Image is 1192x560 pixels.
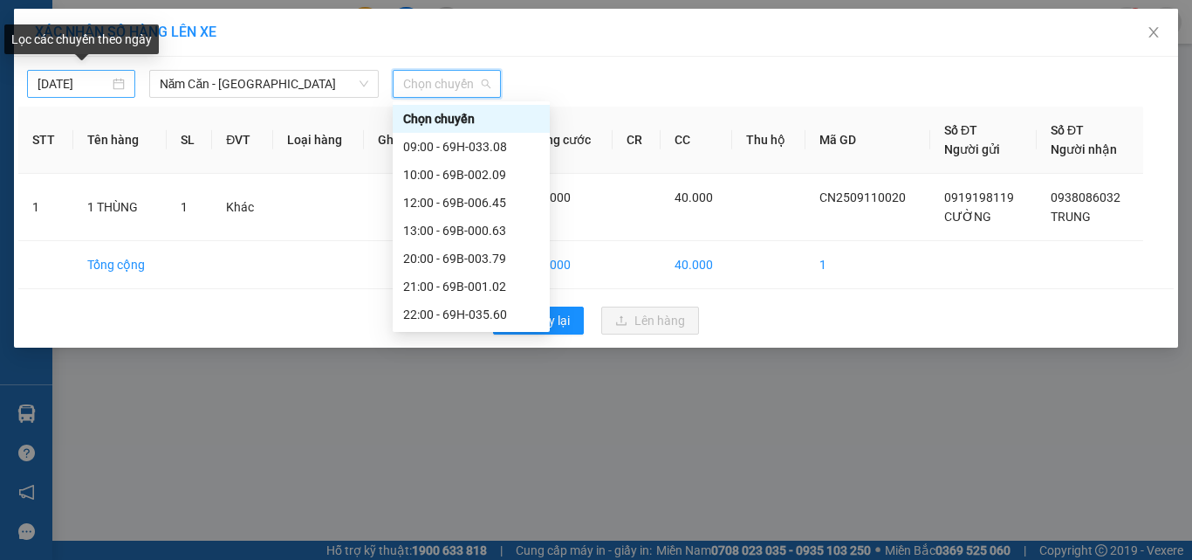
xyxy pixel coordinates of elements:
th: SL [167,107,212,174]
div: 13:00 - 69B-000.63 [403,221,539,240]
span: Người gửi [944,142,1000,156]
th: Tổng cước [518,107,613,174]
th: CC [661,107,733,174]
th: Loại hàng [273,107,364,174]
td: 1 [18,174,73,241]
div: Lọc các chuyến theo ngày [4,24,159,54]
div: 21:00 - 69B-001.02 [403,277,539,296]
div: 20:00 - 69B-003.79 [403,249,539,268]
span: Người nhận [1051,142,1117,156]
div: 10:00 - 69B-002.09 [403,165,539,184]
span: Chọn chuyến [403,71,490,97]
td: 40.000 [518,241,613,289]
span: Số ĐT [944,123,977,137]
span: CƯỜNG [944,210,991,224]
td: 1 THÙNG [73,174,167,241]
td: 1 [805,241,930,289]
td: 40.000 [661,241,733,289]
span: 40.000 [675,190,713,204]
span: 0919198119 [944,190,1014,204]
span: 0938086032 [1051,190,1120,204]
span: TRUNG [1051,210,1091,224]
td: Tổng cộng [73,241,167,289]
span: 1 [181,200,188,214]
div: 09:00 - 69H-033.08 [403,137,539,156]
div: Chọn chuyến [403,109,539,128]
span: 40.000 [532,190,571,204]
span: CN2509110020 [819,190,906,204]
th: CR [613,107,660,174]
th: Mã GD [805,107,930,174]
div: Chọn chuyến [393,105,550,133]
th: STT [18,107,73,174]
span: XÁC NHẬN SỐ HÀNG LÊN XE [35,24,216,40]
div: 22:00 - 69H-035.60 [403,305,539,324]
th: ĐVT [212,107,273,174]
input: 12/09/2025 [38,74,109,93]
span: down [359,79,369,89]
div: 12:00 - 69B-006.45 [403,193,539,212]
span: close [1147,25,1161,39]
th: Ghi chú [364,107,440,174]
button: Close [1129,9,1178,58]
span: Năm Căn - Sài Gòn [160,71,368,97]
span: Số ĐT [1051,123,1084,137]
th: Thu hộ [732,107,805,174]
td: Khác [212,174,273,241]
th: Tên hàng [73,107,167,174]
button: uploadLên hàng [601,307,699,335]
